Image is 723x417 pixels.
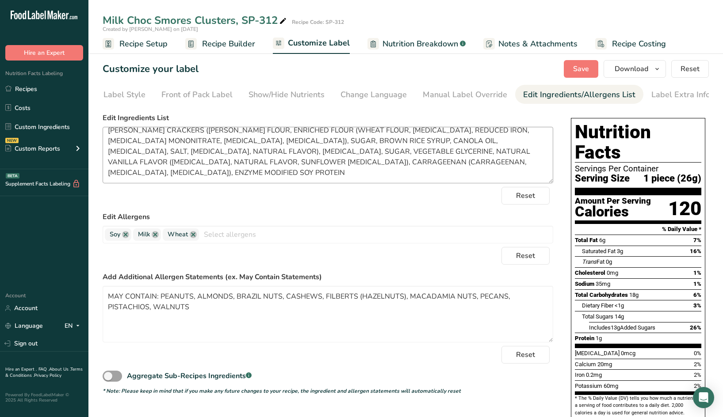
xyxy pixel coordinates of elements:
[617,248,623,254] span: 3g
[103,272,553,282] label: Add Additional Allergen Statements (ex. May Contain Statements)
[681,64,700,74] span: Reset
[595,34,666,54] a: Recipe Costing
[575,197,651,205] div: Amount Per Serving
[103,62,199,76] h1: Customize your label
[103,113,553,123] label: Edit Ingredients List
[586,372,602,378] span: 0.2mg
[621,350,635,356] span: 0mcg
[575,372,585,378] span: Iron
[604,60,666,78] button: Download
[575,395,701,417] section: * The % Daily Value (DV) tells you how much a nutrient in a serving of food contributes to a dail...
[575,383,602,389] span: Potassium
[573,64,589,74] span: Save
[582,302,613,309] span: Dietary Fiber
[119,38,168,50] span: Recipe Setup
[249,89,325,101] div: Show/Hide Nutrients
[582,258,597,265] i: Trans
[589,324,655,331] span: Includes Added Sugars
[615,64,648,74] span: Download
[5,138,19,143] div: NEW
[483,34,578,54] a: Notes & Attachments
[516,349,535,360] span: Reset
[694,383,701,389] span: 2%
[38,366,49,372] a: FAQ .
[501,247,550,265] button: Reset
[575,237,598,243] span: Total Fat
[110,230,120,239] span: Soy
[693,292,701,298] span: 6%
[575,335,594,341] span: Protein
[288,37,350,49] span: Customize Label
[564,60,598,78] button: Save
[693,281,701,287] span: 1%
[693,269,701,276] span: 1%
[501,346,550,364] button: Reset
[668,197,701,220] div: 120
[596,335,602,341] span: 1g
[615,302,624,309] span: <1g
[127,371,252,381] div: Aggregate Sub-Recipes Ingredients
[596,281,610,287] span: 35mg
[575,361,596,368] span: Calcium
[5,366,37,372] a: Hire an Expert .
[516,190,535,201] span: Reset
[582,313,613,320] span: Total Sugars
[199,227,553,241] input: Select allergens
[367,34,466,54] a: Nutrition Breakdown
[516,250,535,261] span: Reset
[611,324,620,331] span: 13g
[103,26,198,33] span: Created by [PERSON_NAME] on [DATE]
[340,89,407,101] div: Change Language
[185,34,255,54] a: Recipe Builder
[643,173,701,184] span: 1 piece (26g)
[34,372,61,379] a: Privacy Policy
[629,292,639,298] span: 18g
[606,258,612,265] span: 0g
[5,45,83,61] button: Hire an Expert
[599,237,605,243] span: 6g
[575,205,651,218] div: Calories
[103,212,553,222] label: Edit Allergens
[5,366,83,379] a: Terms & Conditions .
[604,383,618,389] span: 60mg
[423,89,507,101] div: Manual Label Override
[65,321,83,331] div: EN
[501,187,550,205] button: Reset
[693,387,714,408] div: Open Intercom Messenger
[694,361,701,368] span: 2%
[49,366,70,372] a: About Us .
[575,122,701,163] h1: Nutrition Facts
[498,38,578,50] span: Notes & Attachments
[615,313,624,320] span: 14g
[607,269,618,276] span: 0mg
[671,60,709,78] button: Reset
[103,34,168,54] a: Recipe Setup
[383,38,458,50] span: Nutrition Breakdown
[103,12,288,28] div: Milk Choc Smores Clusters, SP-312
[74,89,145,101] div: Choose Label Style
[5,318,43,334] a: Language
[6,173,19,178] div: BETA
[612,38,666,50] span: Recipe Costing
[597,361,612,368] span: 20mg
[292,18,344,26] div: Recipe Code: SP-312
[575,281,594,287] span: Sodium
[575,164,701,173] div: Servings Per Container
[523,89,635,101] div: Edit Ingredients/Allergens List
[575,173,630,184] span: Serving Size
[693,237,701,243] span: 7%
[690,248,701,254] span: 16%
[582,258,604,265] span: Fat
[694,350,701,356] span: 0%
[575,350,620,356] span: [MEDICAL_DATA]
[161,89,233,101] div: Front of Pack Label
[575,269,605,276] span: Cholesterol
[651,89,710,101] div: Label Extra Info
[575,292,628,298] span: Total Carbohydrates
[138,230,150,239] span: Milk
[202,38,255,50] span: Recipe Builder
[694,372,701,378] span: 2%
[168,230,188,239] span: Wheat
[690,324,701,331] span: 26%
[693,302,701,309] span: 3%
